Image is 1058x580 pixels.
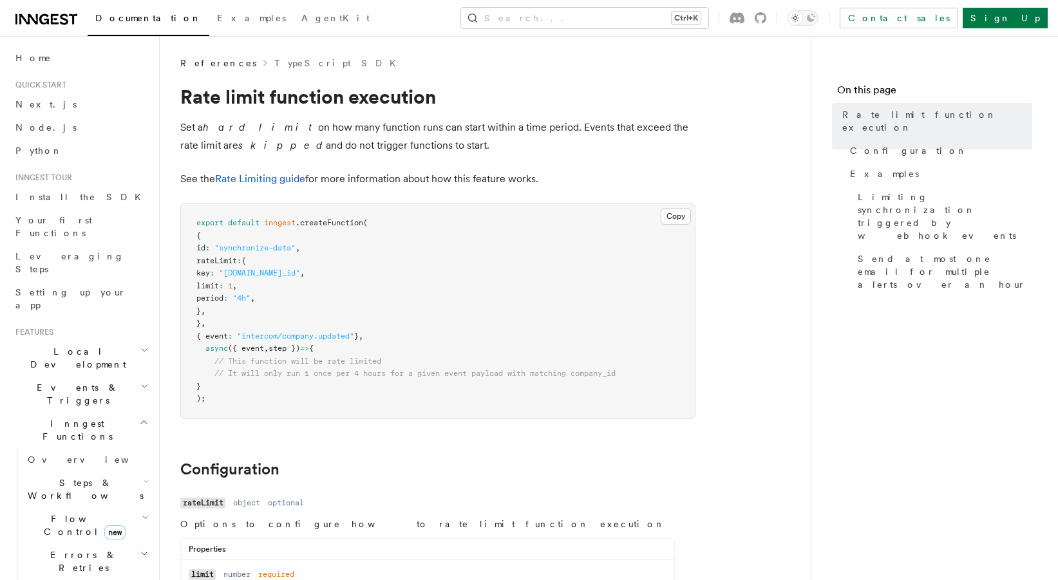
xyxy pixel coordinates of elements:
[23,543,151,579] button: Errors & Retries
[309,344,314,353] span: {
[850,144,967,157] span: Configuration
[228,218,260,227] span: default
[237,256,241,265] span: :
[23,512,142,538] span: Flow Control
[219,281,223,290] span: :
[23,471,151,507] button: Steps & Workflows
[15,192,149,202] span: Install the SDK
[10,327,53,337] span: Features
[10,412,151,448] button: Inngest Functions
[180,85,695,108] h1: Rate limit function execution
[180,118,695,154] p: Set a on how many function runs can start within a time period. Events that exceed the rate limit...
[672,12,701,24] kbd: Ctrl+K
[88,4,209,36] a: Documentation
[180,498,225,509] code: rateLimit
[963,8,1048,28] a: Sign Up
[196,256,237,265] span: rateLimit
[300,268,305,277] span: ,
[15,145,62,156] span: Python
[301,13,370,23] span: AgentKit
[10,417,139,443] span: Inngest Functions
[15,287,126,310] span: Setting up your app
[264,344,269,353] span: ,
[23,448,151,471] a: Overview
[15,51,52,64] span: Home
[354,332,359,341] span: }
[196,268,210,277] span: key
[837,103,1032,139] a: Rate limit function execution
[294,4,377,35] a: AgentKit
[10,116,151,139] a: Node.js
[10,376,151,412] button: Events & Triggers
[10,245,151,281] a: Leveraging Steps
[10,381,140,407] span: Events & Triggers
[196,394,205,403] span: );
[853,185,1032,247] a: Limiting synchronization triggered by webhook events
[853,247,1032,296] a: Send at most one email for multiple alerts over an hour
[217,13,286,23] span: Examples
[196,382,201,391] span: }
[180,518,675,530] p: Options to configure how to rate limit function execution
[203,121,318,133] em: hard limit
[264,218,296,227] span: inngest
[196,306,201,315] span: }
[228,281,232,290] span: 1
[461,8,708,28] button: Search...Ctrl+K
[15,99,77,109] span: Next.js
[228,344,264,353] span: ({ event
[840,8,958,28] a: Contact sales
[232,281,237,290] span: ,
[842,108,1032,134] span: Rate limit function execution
[23,507,151,543] button: Flow Controlnew
[10,46,151,70] a: Home
[10,340,151,376] button: Local Development
[219,268,300,277] span: "[DOMAIN_NAME]_id"
[15,251,124,274] span: Leveraging Steps
[201,306,205,315] span: ,
[196,243,205,252] span: id
[250,294,255,303] span: ,
[10,139,151,162] a: Python
[15,215,92,238] span: Your first Functions
[237,332,354,341] span: "intercom/company.updated"
[296,243,300,252] span: ,
[15,122,77,133] span: Node.js
[858,252,1032,291] span: Send at most one email for multiple alerts over an hour
[258,569,294,579] dd: required
[196,294,223,303] span: period
[196,319,201,328] span: }
[28,454,160,465] span: Overview
[214,357,381,366] span: // This function will be rate limited
[196,218,223,227] span: export
[661,208,691,225] button: Copy
[363,218,368,227] span: (
[180,57,256,70] span: References
[238,139,326,151] em: skipped
[10,185,151,209] a: Install the SDK
[196,332,228,341] span: { event
[10,209,151,245] a: Your first Functions
[858,191,1032,242] span: Limiting synchronization triggered by webhook events
[10,345,140,371] span: Local Development
[23,476,144,502] span: Steps & Workflows
[837,82,1032,103] h4: On this page
[210,268,214,277] span: :
[10,93,151,116] a: Next.js
[205,344,228,353] span: async
[845,139,1032,162] a: Configuration
[359,332,363,341] span: ,
[214,369,616,378] span: // It will only run 1 once per 4 hours for a given event payload with matching company_id
[10,173,72,183] span: Inngest tour
[181,544,674,560] div: Properties
[269,344,300,353] span: step })
[223,294,228,303] span: :
[215,173,305,185] a: Rate Limiting guide
[232,294,250,303] span: "4h"
[104,525,126,539] span: new
[268,498,304,508] dd: optional
[788,10,818,26] button: Toggle dark mode
[223,569,250,579] dd: number
[233,498,260,508] dd: object
[850,167,919,180] span: Examples
[241,256,246,265] span: {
